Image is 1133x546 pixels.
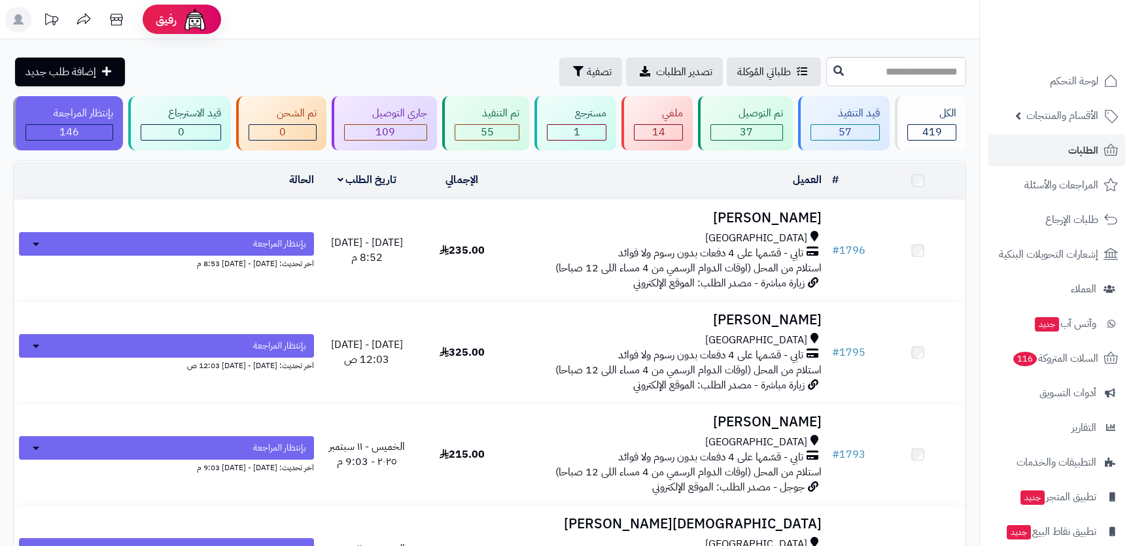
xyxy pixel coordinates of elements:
a: التطبيقات والخدمات [988,447,1125,478]
button: تصفية [559,58,622,86]
span: تابي - قسّمها على 4 دفعات بدون رسوم ولا فوائد [618,348,803,363]
span: زيارة مباشرة - مصدر الطلب: الموقع الإلكتروني [633,377,805,393]
div: 57 [811,125,880,140]
span: التطبيقات والخدمات [1017,453,1096,471]
div: اخر تحديث: [DATE] - [DATE] 8:53 م [19,256,314,269]
span: طلباتي المُوكلة [737,64,791,80]
span: جديد [1007,525,1031,539]
span: الطلبات [1068,141,1098,160]
span: تابي - قسّمها على 4 دفعات بدون رسوم ولا فوائد [618,450,803,465]
div: تم التوصيل [710,106,783,121]
a: تطبيق المتجرجديد [988,481,1125,513]
span: 235.00 [440,243,485,258]
span: المراجعات والأسئلة [1024,176,1098,194]
div: قيد الاسترجاع [141,106,222,121]
span: جديد [1020,490,1045,505]
div: قيد التنفيذ [811,106,880,121]
a: ملغي 14 [619,96,695,150]
span: # [832,447,839,462]
span: التقارير [1072,418,1096,437]
div: بإنتظار المراجعة [26,106,113,121]
span: لوحة التحكم [1050,72,1098,90]
a: وآتس آبجديد [988,308,1125,339]
div: 14 [635,125,682,140]
div: 1 [548,125,606,140]
a: الحالة [289,172,314,188]
a: جاري التوصيل 109 [329,96,440,150]
a: التقارير [988,412,1125,443]
a: تم التوصيل 37 [695,96,795,150]
span: [GEOGRAPHIC_DATA] [705,333,807,348]
div: تم الشحن [249,106,317,121]
span: بإنتظار المراجعة [253,237,306,250]
div: 0 [141,125,221,140]
span: استلام من المحل (اوقات الدوام الرسمي من 4 مساء اللى 12 صباحا) [555,464,822,480]
div: اخر تحديث: [DATE] - [DATE] 9:03 م [19,460,314,473]
span: تطبيق نقاط البيع [1005,522,1096,541]
h3: [DEMOGRAPHIC_DATA][PERSON_NAME] [515,517,822,532]
span: 325.00 [440,345,485,360]
span: 419 [922,124,942,140]
div: تم التنفيذ [455,106,520,121]
a: طلبات الإرجاع [988,204,1125,235]
h3: [PERSON_NAME] [515,415,822,430]
div: 146 [26,125,113,140]
span: 55 [481,124,494,140]
div: اخر تحديث: [DATE] - [DATE] 12:03 ص [19,358,314,371]
a: المراجعات والأسئلة [988,169,1125,201]
span: 37 [740,124,753,140]
span: تابي - قسّمها على 4 دفعات بدون رسوم ولا فوائد [618,246,803,261]
span: 0 [178,124,184,140]
a: تاريخ الطلب [338,172,397,188]
span: أدوات التسويق [1039,384,1096,402]
span: الأقسام والمنتجات [1026,107,1098,125]
div: 55 [455,125,519,140]
span: 14 [652,124,665,140]
span: وآتس آب [1034,315,1096,333]
a: إضافة طلب جديد [15,58,125,86]
span: # [832,345,839,360]
span: إشعارات التحويلات البنكية [999,245,1098,264]
span: 0 [279,124,286,140]
div: 109 [345,125,427,140]
a: تم التنفيذ 55 [440,96,532,150]
span: الخميس - ١١ سبتمبر ٢٠٢٥ - 9:03 م [329,439,405,469]
a: الإجمالي [445,172,478,188]
a: إشعارات التحويلات البنكية [988,239,1125,270]
a: مسترجع 1 [532,96,619,150]
div: 0 [249,125,316,140]
a: أدوات التسويق [988,377,1125,409]
span: [GEOGRAPHIC_DATA] [705,435,807,450]
span: العملاء [1071,280,1096,298]
a: تحديثات المنصة [35,7,67,36]
span: 215.00 [440,447,485,462]
span: [DATE] - [DATE] 12:03 ص [331,337,403,367]
span: # [832,243,839,258]
a: بإنتظار المراجعة 146 [10,96,126,150]
a: قيد التنفيذ 57 [795,96,893,150]
a: # [832,172,839,188]
span: استلام من المحل (اوقات الدوام الرسمي من 4 مساء اللى 12 صباحا) [555,260,822,276]
span: زيارة مباشرة - مصدر الطلب: الموقع الإلكتروني [633,275,805,291]
span: السلات المتروكة [1012,349,1098,367]
span: 116 [1013,352,1037,366]
a: الطلبات [988,135,1125,166]
span: استلام من المحل (اوقات الدوام الرسمي من 4 مساء اللى 12 صباحا) [555,362,822,378]
span: [GEOGRAPHIC_DATA] [705,231,807,246]
span: 146 [60,124,79,140]
a: قيد الاسترجاع 0 [126,96,234,150]
span: جوجل - مصدر الطلب: الموقع الإلكتروني [652,479,805,495]
a: #1796 [832,243,865,258]
span: بإنتظار المراجعة [253,339,306,352]
a: لوحة التحكم [988,65,1125,97]
a: السلات المتروكة116 [988,343,1125,374]
a: العميل [793,172,822,188]
h3: [PERSON_NAME] [515,211,822,226]
span: [DATE] - [DATE] 8:52 م [331,235,403,265]
span: تطبيق المتجر [1019,488,1096,506]
span: جديد [1035,317,1059,332]
span: طلبات الإرجاع [1045,211,1098,229]
span: تصدير الطلبات [656,64,712,80]
div: مسترجع [547,106,606,121]
a: العملاء [988,273,1125,305]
